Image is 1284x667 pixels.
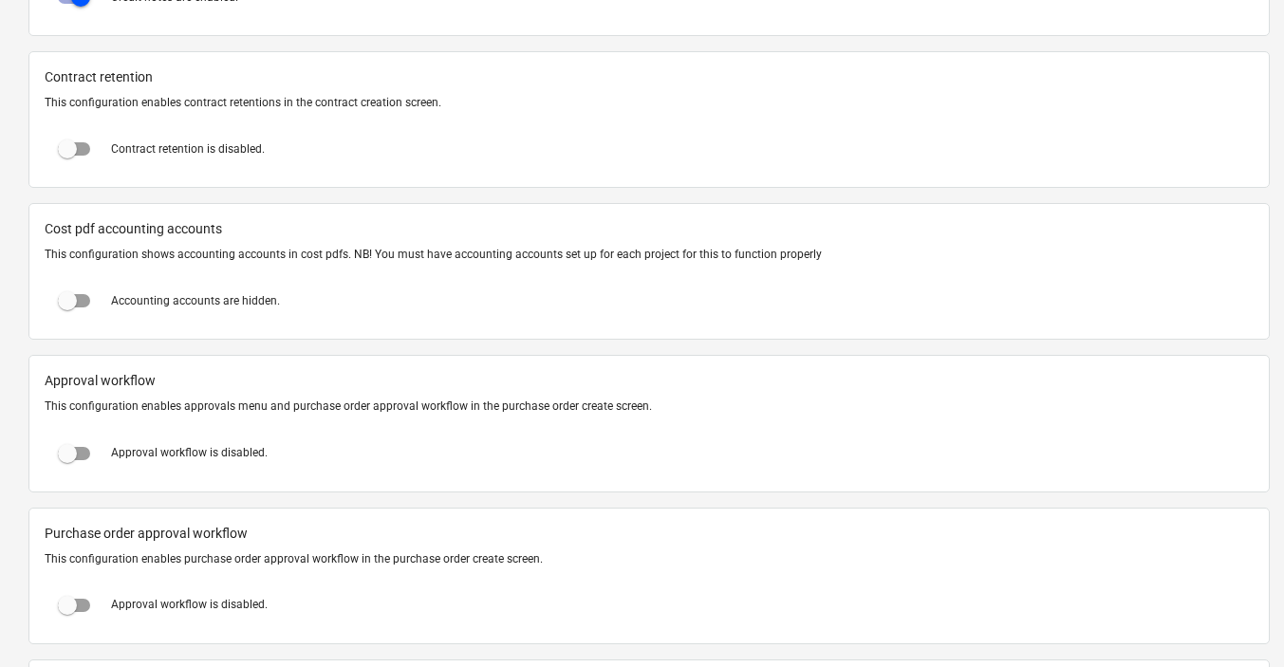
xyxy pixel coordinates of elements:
span: Contract retention [45,67,1254,87]
p: This configuration enables purchase order approval workflow in the purchase order create screen. [45,551,1254,567]
p: Approval workflow is disabled. [111,597,268,613]
iframe: Chat Widget [1189,576,1284,667]
p: Approval workflow is disabled. [111,445,268,461]
p: Accounting accounts are hidden. [111,293,280,309]
span: Purchase order approval workflow [45,524,1254,544]
p: This configuration shows accounting accounts in cost pdfs. NB! You must have accounting accounts ... [45,247,1254,263]
p: This configuration enables approvals menu and purchase order approval workflow in the purchase or... [45,398,1254,415]
p: Contract retention is disabled. [111,141,265,157]
span: Cost pdf accounting accounts [45,219,1254,239]
p: This configuration enables contract retentions in the contract creation screen. [45,95,1254,111]
span: Approval workflow [45,371,1254,391]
